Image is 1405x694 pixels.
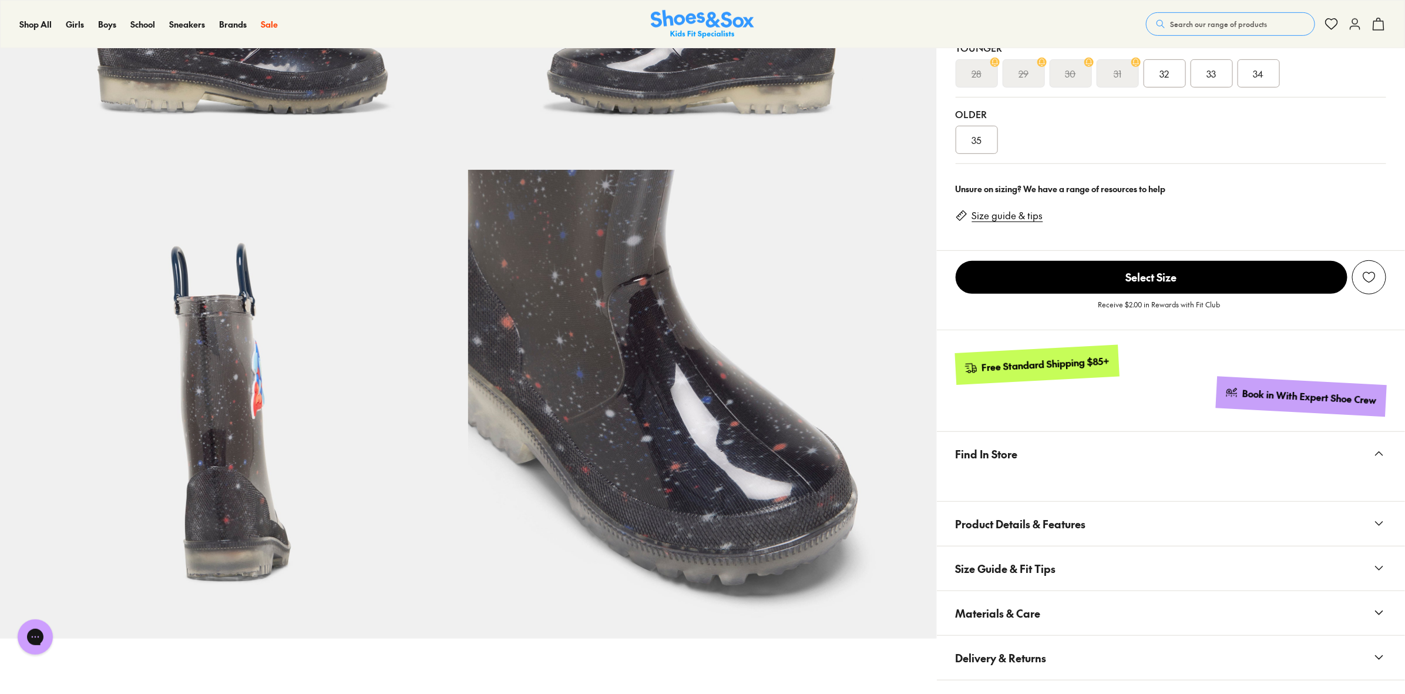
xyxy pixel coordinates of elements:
span: Girls [66,18,84,30]
button: Product Details & Features [937,502,1405,546]
button: Add to Wishlist [1352,260,1386,294]
span: Delivery & Returns [956,641,1047,675]
s: 30 [1065,66,1076,81]
button: Select Size [956,260,1347,294]
iframe: Gorgias live chat messenger [12,615,59,659]
a: School [130,18,155,31]
span: Shop All [19,18,52,30]
span: Size Guide & Fit Tips [956,551,1056,586]
span: Sale [261,18,278,30]
a: Boys [98,18,116,31]
a: Shoes & Sox [651,10,754,39]
p: Receive $2.00 in Rewards with Fit Club [1098,299,1220,320]
iframe: Find in Store [956,476,1386,487]
button: Find In Store [937,432,1405,476]
s: 31 [1114,66,1121,81]
span: Brands [219,18,247,30]
span: Materials & Care [956,596,1041,631]
div: Older [956,107,1386,121]
img: SNS_Logo_Responsive.svg [651,10,754,39]
s: 29 [1019,66,1028,81]
a: Book in With Expert Shoe Crew [1216,376,1387,417]
span: Find In Store [956,437,1018,471]
button: Materials & Care [937,591,1405,635]
span: 35 [972,133,982,147]
span: 33 [1207,66,1216,81]
button: Size Guide & Fit Tips [937,547,1405,591]
div: Book in With Expert Shoe Crew [1242,387,1377,407]
span: Search our range of products [1170,19,1267,29]
a: Sale [261,18,278,31]
span: School [130,18,155,30]
s: 28 [972,66,982,81]
a: Free Standard Shipping $85+ [954,345,1119,385]
span: Sneakers [169,18,205,30]
button: Delivery & Returns [937,636,1405,680]
a: Girls [66,18,84,31]
a: Sneakers [169,18,205,31]
span: 32 [1160,66,1169,81]
span: Select Size [956,261,1347,294]
span: Product Details & Features [956,507,1086,541]
div: Free Standard Shipping $85+ [981,354,1110,374]
img: 7-530799_1 [468,170,936,638]
span: Boys [98,18,116,30]
button: Search our range of products [1146,12,1315,36]
div: Unsure on sizing? We have a range of resources to help [956,183,1386,195]
a: Shop All [19,18,52,31]
span: 34 [1253,66,1264,81]
a: Brands [219,18,247,31]
a: Size guide & tips [972,209,1043,222]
